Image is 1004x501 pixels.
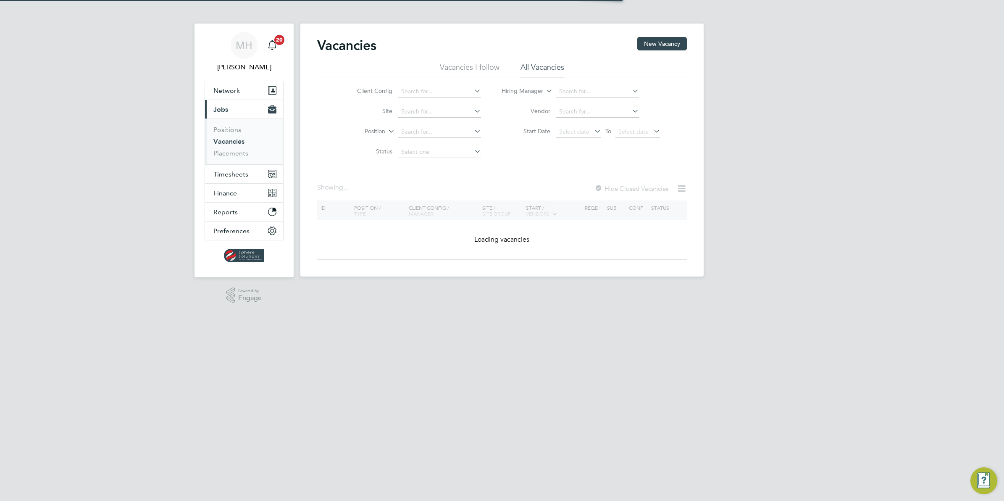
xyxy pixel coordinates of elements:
span: To [603,126,614,137]
label: Hiring Manager [495,87,543,95]
a: Positions [213,126,241,134]
span: Powered by [238,287,262,295]
h2: Vacancies [317,37,376,54]
a: Placements [213,149,248,157]
span: Timesheets [213,170,248,178]
a: Go to home page [205,249,284,262]
button: New Vacancy [637,37,687,50]
input: Select one [398,146,481,158]
li: All Vacancies [520,62,564,77]
li: Vacancies I follow [440,62,499,77]
button: Timesheets [205,165,283,183]
img: spheresolutions-logo-retina.png [224,249,265,262]
button: Engage Resource Center [970,467,997,494]
label: Position [337,127,385,136]
div: Jobs [205,119,283,164]
span: Select date [618,128,649,135]
label: Vendor [502,107,550,115]
input: Search for... [398,86,481,98]
a: Powered byEngage [226,287,262,303]
span: Finance [213,189,237,197]
span: Select date [559,128,589,135]
button: Preferences [205,221,283,240]
input: Search for... [398,126,481,138]
span: Jobs [213,105,228,113]
span: Reports [213,208,238,216]
input: Search for... [556,106,639,118]
span: Mark Habbershaw [205,62,284,72]
span: MH [236,40,252,51]
div: Showing [317,183,350,192]
span: Preferences [213,227,250,235]
label: Site [344,107,392,115]
label: Start Date [502,127,550,135]
input: Search for... [556,86,639,98]
span: Network [213,87,240,95]
a: Vacancies [213,137,244,145]
nav: Main navigation [194,24,294,277]
label: Hide Closed Vacancies [594,185,668,192]
button: Finance [205,184,283,202]
button: Network [205,81,283,100]
label: Client Config [344,87,392,95]
a: MH[PERSON_NAME] [205,32,284,72]
button: Reports [205,203,283,221]
span: Engage [238,295,262,302]
span: 20 [274,35,284,45]
label: Status [344,148,392,155]
button: Jobs [205,100,283,119]
span: ... [343,183,348,192]
a: 20 [264,32,281,59]
input: Search for... [398,106,481,118]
